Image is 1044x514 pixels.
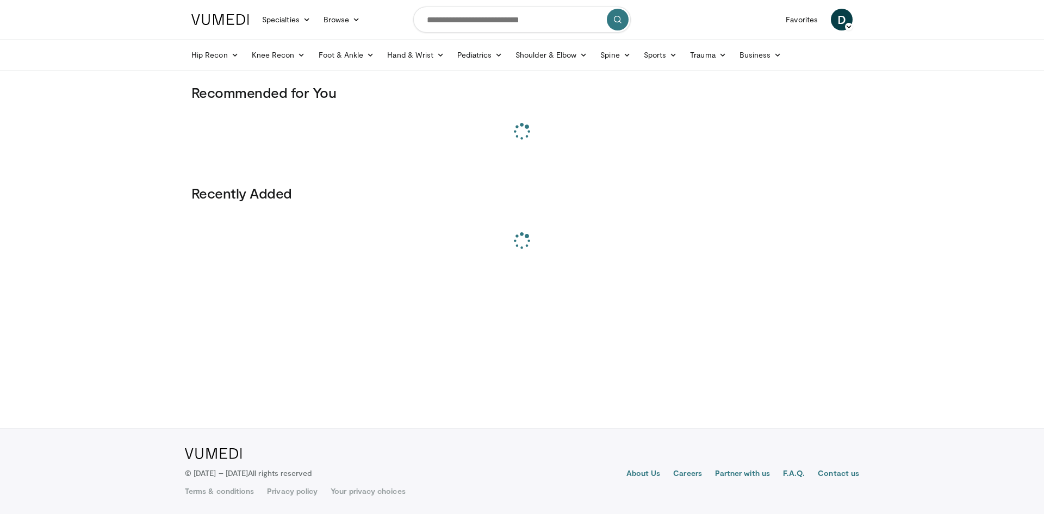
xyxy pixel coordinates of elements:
a: Privacy policy [267,486,318,497]
a: Contact us [818,468,859,481]
span: All rights reserved [248,468,312,478]
a: Business [733,44,788,66]
a: Favorites [779,9,824,30]
a: Spine [594,44,637,66]
a: Pediatrics [451,44,509,66]
h3: Recently Added [191,184,853,202]
a: Terms & conditions [185,486,254,497]
a: Shoulder & Elbow [509,44,594,66]
a: Hand & Wrist [381,44,451,66]
a: Specialties [256,9,317,30]
p: © [DATE] – [DATE] [185,468,312,479]
a: Trauma [683,44,733,66]
a: Careers [673,468,702,481]
a: Partner with us [715,468,770,481]
a: Foot & Ankle [312,44,381,66]
img: VuMedi Logo [185,448,242,459]
a: Knee Recon [245,44,312,66]
a: About Us [626,468,661,481]
a: F.A.Q. [783,468,805,481]
h3: Recommended for You [191,84,853,101]
a: Hip Recon [185,44,245,66]
a: Your privacy choices [331,486,405,497]
a: Sports [637,44,684,66]
a: Browse [317,9,367,30]
img: VuMedi Logo [191,14,249,25]
input: Search topics, interventions [413,7,631,33]
a: D [831,9,853,30]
